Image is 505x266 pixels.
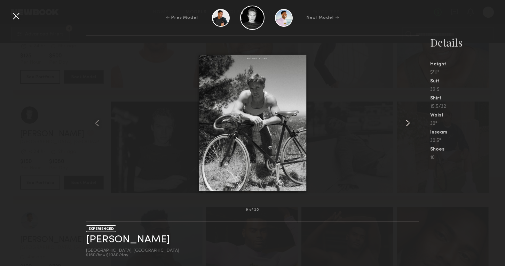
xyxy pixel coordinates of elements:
div: Waist [430,113,505,118]
div: Suit [430,79,505,84]
div: 5'11" [430,70,505,75]
div: Details [430,35,505,49]
div: $150/hr • $1080/day [86,253,179,258]
div: Shirt [430,96,505,101]
div: 15.5/32 [430,104,505,109]
div: 30.5" [430,138,505,143]
div: Next Model → [307,15,339,21]
a: [PERSON_NAME] [86,234,170,245]
div: 39 S [430,87,505,92]
div: 30" [430,121,505,126]
div: [GEOGRAPHIC_DATA], [GEOGRAPHIC_DATA] [86,249,179,253]
div: Height [430,62,505,67]
div: EXPERIENCED [86,225,116,232]
div: 10 [430,155,505,160]
div: Inseam [430,130,505,135]
div: 9 of 20 [246,208,259,212]
div: Shoes [430,147,505,152]
div: ← Prev Model [166,15,198,21]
